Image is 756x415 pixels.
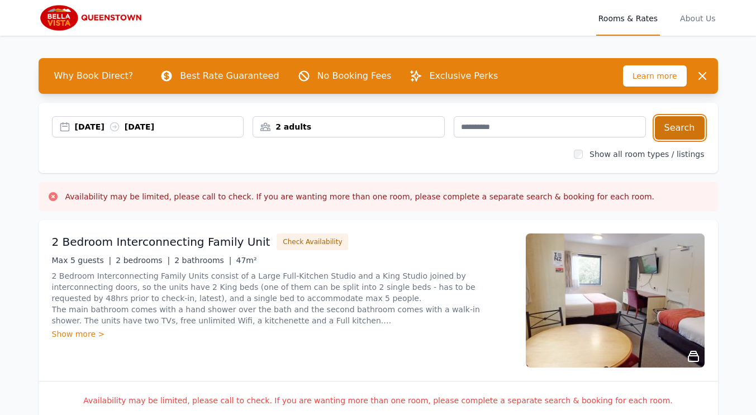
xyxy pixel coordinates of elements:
span: Learn more [623,65,687,87]
span: 2 bathrooms | [174,256,231,265]
label: Show all room types / listings [589,150,704,159]
p: Best Rate Guaranteed [180,69,279,83]
span: 2 bedrooms | [116,256,170,265]
button: Search [655,116,705,140]
span: 47m² [236,256,257,265]
div: 2 adults [253,121,444,132]
h3: 2 Bedroom Interconnecting Family Unit [52,234,270,250]
div: [DATE] [DATE] [75,121,244,132]
h3: Availability may be limited, please call to check. If you are wanting more than one room, please ... [65,191,655,202]
p: 2 Bedroom Interconnecting Family Units consist of a Large Full-Kitchen Studio and a King Studio j... [52,270,512,326]
p: No Booking Fees [317,69,392,83]
p: Exclusive Perks [429,69,498,83]
span: Max 5 guests | [52,256,112,265]
button: Check Availability [277,233,348,250]
div: Show more > [52,328,512,340]
p: Availability may be limited, please call to check. If you are wanting more than one room, please ... [52,395,705,406]
span: Why Book Direct? [45,65,142,87]
img: Bella Vista Queenstown [39,4,146,31]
